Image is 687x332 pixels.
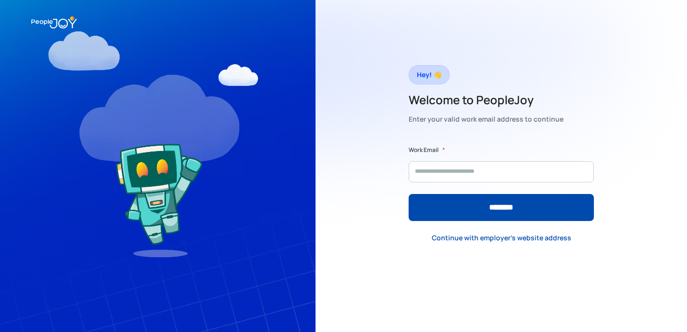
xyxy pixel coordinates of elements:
[409,112,563,126] div: Enter your valid work email address to continue
[409,92,563,108] h2: Welcome to PeopleJoy
[409,145,594,221] form: Form
[417,68,441,82] div: Hey! 👋
[432,233,571,243] div: Continue with employer's website address
[409,145,439,155] label: Work Email
[424,228,579,248] a: Continue with employer's website address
